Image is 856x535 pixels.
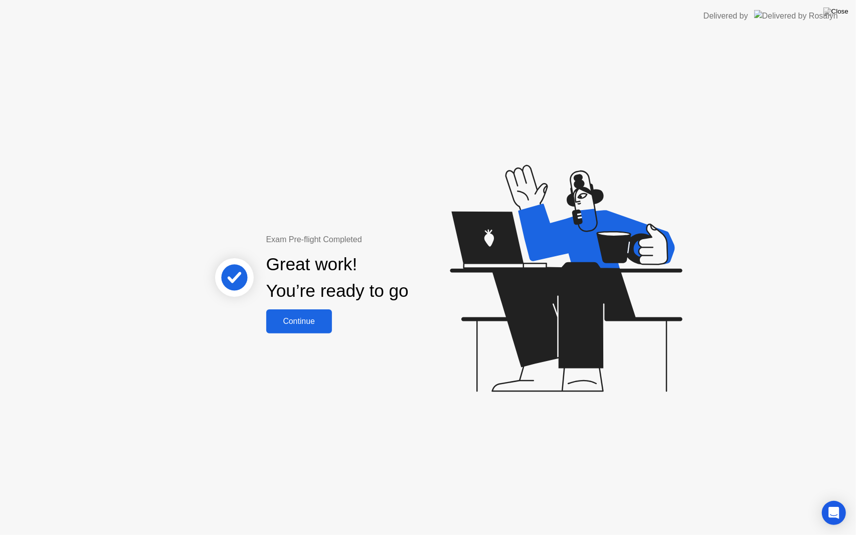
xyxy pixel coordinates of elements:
[823,8,848,16] img: Close
[704,10,748,22] div: Delivered by
[266,309,332,333] button: Continue
[269,317,329,326] div: Continue
[266,251,409,304] div: Great work! You’re ready to go
[822,501,846,525] div: Open Intercom Messenger
[754,10,838,22] img: Delivered by Rosalyn
[266,234,473,246] div: Exam Pre-flight Completed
